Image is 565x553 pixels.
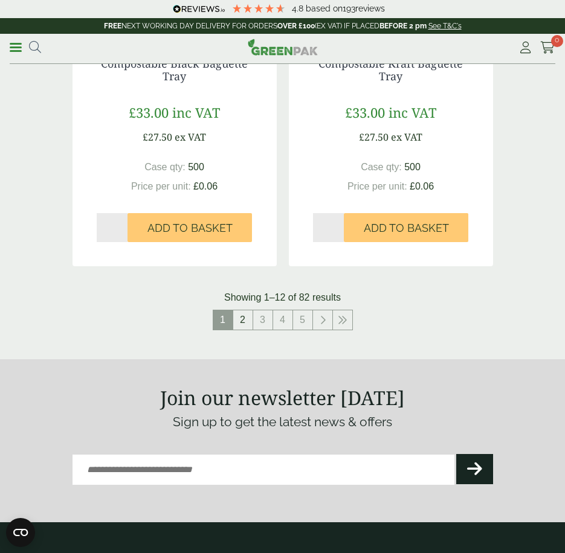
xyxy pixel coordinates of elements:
[248,39,318,56] img: GreenPak Supplies
[277,22,315,30] strong: OVER £100
[129,103,169,121] span: £33.00
[224,290,341,305] p: Showing 1–12 of 82 results
[273,310,292,330] a: 4
[518,42,533,54] i: My Account
[428,22,462,30] a: See T&C's
[213,310,233,330] span: 1
[364,222,449,235] span: Add to Basket
[361,162,402,172] span: Case qty:
[345,103,385,121] span: £33.00
[253,310,273,330] a: 3
[293,310,312,330] a: 5
[318,56,463,84] a: Compostable Kraft Baguette Tray
[147,222,233,235] span: Add to Basket
[173,5,225,13] img: REVIEWS.io
[144,162,186,172] span: Case qty:
[306,4,343,13] span: Based on
[404,162,421,172] span: 500
[73,412,493,432] p: Sign up to get the latest news & offers
[188,162,204,172] span: 500
[389,103,436,121] span: inc VAT
[292,4,306,13] span: 4.8
[540,39,555,57] a: 0
[410,181,434,191] span: £0.06
[175,130,206,144] span: ex VAT
[551,35,563,47] span: 0
[355,4,385,13] span: reviews
[101,56,248,84] a: Compostable Black Baguette Tray
[160,385,405,411] strong: Join our newsletter [DATE]
[343,4,355,13] span: 193
[344,213,468,242] button: Add to Basket
[104,22,121,30] strong: FREE
[172,103,220,121] span: inc VAT
[347,181,407,191] span: Price per unit:
[128,213,252,242] button: Add to Basket
[143,130,172,144] span: £27.50
[6,518,35,547] button: Open CMP widget
[359,130,389,144] span: £27.50
[131,181,191,191] span: Price per unit:
[231,3,286,14] div: 4.8 Stars
[540,42,555,54] i: Cart
[193,181,218,191] span: £0.06
[233,310,253,330] a: 2
[379,22,427,30] strong: BEFORE 2 pm
[391,130,422,144] span: ex VAT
